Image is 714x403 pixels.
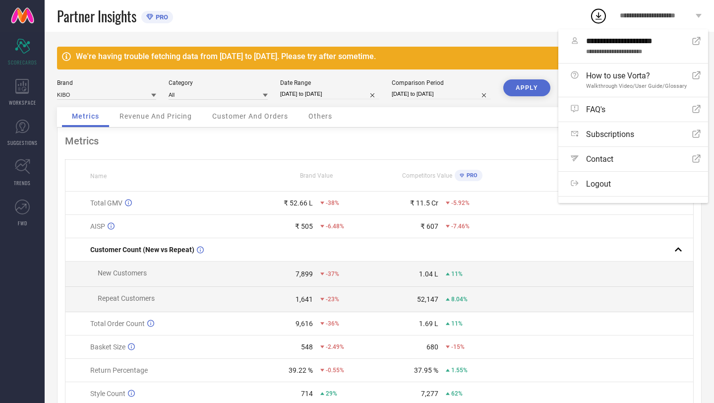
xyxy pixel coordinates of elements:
span: Revenue And Pricing [119,112,192,120]
span: Total GMV [90,199,122,207]
div: ₹ 11.5 Cr [410,199,438,207]
span: WORKSPACE [9,99,36,106]
div: We're having trouble fetching data from [DATE] to [DATE]. Please try after sometime. [76,52,678,61]
div: Brand [57,79,156,86]
span: Basket Size [90,343,125,351]
a: Subscriptions [558,122,708,146]
span: -23% [326,296,339,303]
span: 62% [451,390,463,397]
span: Logout [586,179,611,189]
span: New Customers [98,269,147,277]
span: Repeat Customers [98,294,155,302]
span: 1.55% [451,367,468,374]
span: Style Count [90,390,125,398]
input: Select date range [280,89,379,99]
div: 37.95 % [414,366,438,374]
span: -15% [451,343,465,350]
div: 1.04 L [419,270,438,278]
span: -5.92% [451,200,470,206]
span: Competitors Value [402,172,452,179]
span: PRO [153,13,168,21]
div: 52,147 [417,295,438,303]
div: Date Range [280,79,379,86]
span: Return Percentage [90,366,148,374]
span: 29% [326,390,337,397]
span: Total Order Count [90,320,145,328]
span: -2.49% [326,343,344,350]
span: Customer Count (New vs Repeat) [90,246,194,254]
span: AISP [90,222,105,230]
span: FAQ's [586,105,605,114]
div: 39.22 % [289,366,313,374]
a: Contact [558,147,708,171]
div: 9,616 [296,320,313,328]
span: 11% [451,320,463,327]
span: Brand Value [300,172,333,179]
span: Others [308,112,332,120]
div: 714 [301,390,313,398]
span: 8.04% [451,296,468,303]
button: APPLY [503,79,550,96]
a: FAQ's [558,97,708,122]
span: Subscriptions [586,130,634,139]
span: Customer And Orders [212,112,288,120]
span: -7.46% [451,223,470,230]
span: -0.55% [326,367,344,374]
span: Metrics [72,112,99,120]
span: Walkthrough Video/User Guide/Glossary [586,83,687,89]
span: -38% [326,200,339,206]
div: 7,899 [296,270,313,278]
span: Partner Insights [57,6,136,26]
span: FWD [18,219,27,227]
div: ₹ 505 [295,222,313,230]
div: ₹ 607 [420,222,438,230]
div: 548 [301,343,313,351]
div: 1.69 L [419,320,438,328]
div: Comparison Period [392,79,491,86]
input: Select comparison period [392,89,491,99]
a: How to use Vorta?Walkthrough Video/User Guide/Glossary [558,64,708,97]
span: TRENDS [14,179,31,187]
div: Category [169,79,268,86]
div: Open download list [590,7,607,25]
span: 11% [451,270,463,277]
span: -36% [326,320,339,327]
span: SCORECARDS [8,59,37,66]
span: -37% [326,270,339,277]
span: How to use Vorta? [586,71,687,80]
span: Name [90,173,107,180]
div: 680 [426,343,438,351]
span: Contact [586,154,613,164]
span: -6.48% [326,223,344,230]
div: 1,641 [296,295,313,303]
div: 7,277 [421,390,438,398]
span: SUGGESTIONS [7,139,38,146]
div: Metrics [65,135,694,147]
span: PRO [464,172,477,179]
div: ₹ 52.66 L [284,199,313,207]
